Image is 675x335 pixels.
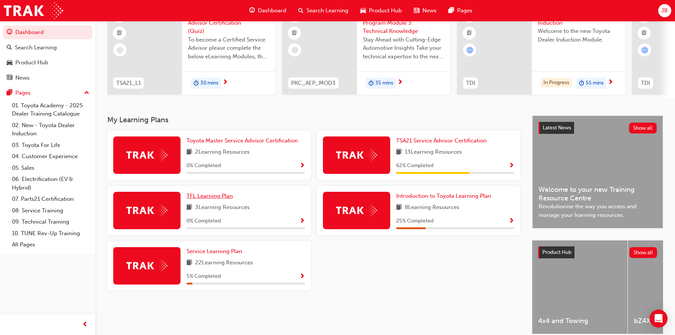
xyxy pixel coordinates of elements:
span: learningRecordVerb_NONE-icon [292,47,298,53]
a: car-iconProduct Hub [354,3,408,18]
span: 30 mins [200,79,218,87]
span: 4x4 and Towing [538,317,622,325]
button: Pages [3,86,92,100]
span: news-icon [414,6,419,15]
span: book-icon [187,258,192,268]
img: Trak [336,205,377,216]
span: Revolutionise the way you access and manage your learning resources. [539,202,657,219]
span: guage-icon [249,6,255,15]
span: car-icon [360,6,366,15]
span: Show Progress [509,218,514,225]
span: Welcome to the new Toyota Dealer Induction Module. [538,27,619,44]
span: Service Learning Plan [187,248,242,255]
img: Trak [126,205,167,216]
span: TSA21_L1 [116,79,141,87]
a: Introduction to Toyota Learning Plan [396,192,494,200]
span: search-icon [298,6,303,15]
span: Product Hub [369,6,402,15]
span: 2 Learning Resources [195,148,250,157]
span: duration-icon [369,79,374,88]
a: pages-iconPages [443,3,478,18]
a: Service Learning Plan [187,247,245,256]
span: book-icon [396,148,402,157]
span: Introduction to Toyota Learning Plan [396,193,491,199]
span: book-icon [396,203,402,212]
img: Trak [4,2,63,19]
span: 3 Learning Resources [195,203,250,212]
span: Latest News [543,125,571,131]
div: In Progress [541,78,572,88]
a: News [3,71,92,85]
span: next-icon [397,79,403,86]
span: prev-icon [82,320,88,329]
span: PKC_AEP_MOD3 [291,79,336,87]
a: Product HubShow all [538,246,657,258]
span: 35 mins [375,79,393,87]
span: 22 Learning Resources [195,258,253,268]
span: Stay Ahead with Cutting-Edge Automotive Insights Take your technical expertise to the next level ... [363,36,444,61]
button: Show Progress [299,272,305,281]
div: Product Hub [15,58,48,67]
a: 07. Parts21 Certification [9,193,92,205]
button: DashboardSearch LearningProduct HubNews [3,24,92,86]
img: Trak [126,149,167,161]
span: Product Hub [542,249,571,255]
span: TFL Learning Plan [187,193,233,199]
span: pages-icon [449,6,454,15]
a: news-iconNews [408,3,443,18]
span: 25 % Completed [396,217,434,225]
span: TSA21_L1 Service Advisor Certification (Quiz) [188,10,269,36]
span: Dashboard [258,6,286,15]
span: duration-icon [579,79,584,88]
span: duration-icon [194,79,199,88]
span: 62 % Completed [396,162,434,170]
button: Show Progress [509,216,514,226]
a: 0PKC_AEP_MOD3Automotive Essentials Program Module 3: Technical KnowledgeStay Ahead with Cutting-E... [282,4,450,95]
a: Dashboard [3,25,92,39]
div: News [15,74,30,82]
img: Trak [126,260,167,271]
a: 05. Sales [9,162,92,174]
a: Search Learning [3,41,92,55]
span: JB [661,6,668,15]
div: Open Intercom Messenger [650,310,668,328]
img: Trak [336,149,377,161]
a: Toyota Master Service Advisor Certification [187,136,301,145]
a: guage-iconDashboard [243,3,292,18]
a: 06. Electrification (EV & Hybrid) [9,173,92,193]
a: TSA21 Service Advisor Certification [396,136,490,145]
span: Welcome to your new Training Resource Centre [539,185,657,202]
span: News [422,6,437,15]
span: Automotive Essentials Program Module 3: Technical Knowledge [363,10,444,36]
a: 10. TUNE Rev-Up Training [9,228,92,239]
a: search-iconSearch Learning [292,3,354,18]
a: TFL Learning Plan [187,192,236,200]
a: 01. Toyota Academy - 2025 Dealer Training Catalogue [9,100,92,120]
span: search-icon [7,44,12,51]
span: To become a Certified Service Advisor please complete the below eLearning Modules, the Service Ad... [188,36,269,61]
span: TDI [641,79,650,87]
a: 4x4 and Towing [532,240,628,334]
a: Latest NewsShow allWelcome to your new Training Resource CentreRevolutionise the way you access a... [532,116,663,228]
span: 13 Learning Resources [405,148,462,157]
span: book-icon [187,148,192,157]
span: learningRecordVerb_NONE-icon [117,47,123,53]
span: TSA21 Service Advisor Certification [396,137,487,144]
a: 0TSA21_L1TSA21_L1 Service Advisor Certification (Quiz)To become a Certified Service Advisor pleas... [107,4,275,95]
a: 02. New - Toyota Dealer Induction [9,120,92,139]
span: Search Learning [306,6,348,15]
a: Product Hub [3,56,92,70]
a: 03. Toyota For Life [9,139,92,151]
span: news-icon [7,75,12,82]
span: booktick-icon [467,28,472,38]
button: Show all [629,247,657,258]
span: Toyota Master Service Advisor Certification [187,137,298,144]
a: Latest NewsShow all [539,122,657,134]
span: up-icon [84,88,89,98]
span: learningRecordVerb_ATTEMPT-icon [466,47,473,53]
span: booktick-icon [642,28,647,38]
span: Show Progress [299,273,305,280]
h3: My Learning Plans [107,116,520,124]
